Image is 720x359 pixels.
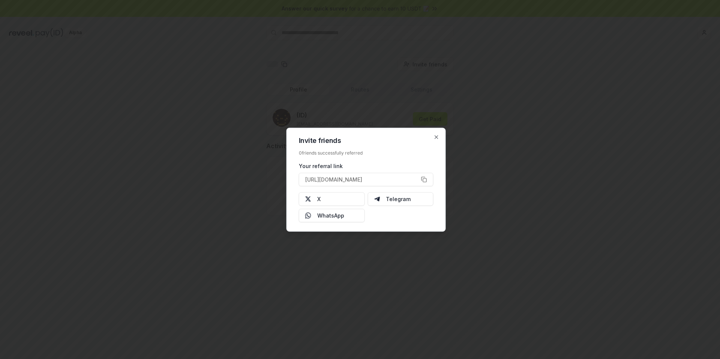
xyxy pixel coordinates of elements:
h2: Invite friends [299,137,433,144]
span: [URL][DOMAIN_NAME] [305,176,362,183]
button: [URL][DOMAIN_NAME] [299,173,433,186]
div: 0 friends successfully referred [299,150,433,156]
img: Telegram [374,196,380,202]
button: Telegram [367,192,433,206]
img: Whatsapp [305,212,311,218]
button: X [299,192,365,206]
div: Your referral link [299,162,433,170]
button: WhatsApp [299,209,365,222]
img: X [305,196,311,202]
